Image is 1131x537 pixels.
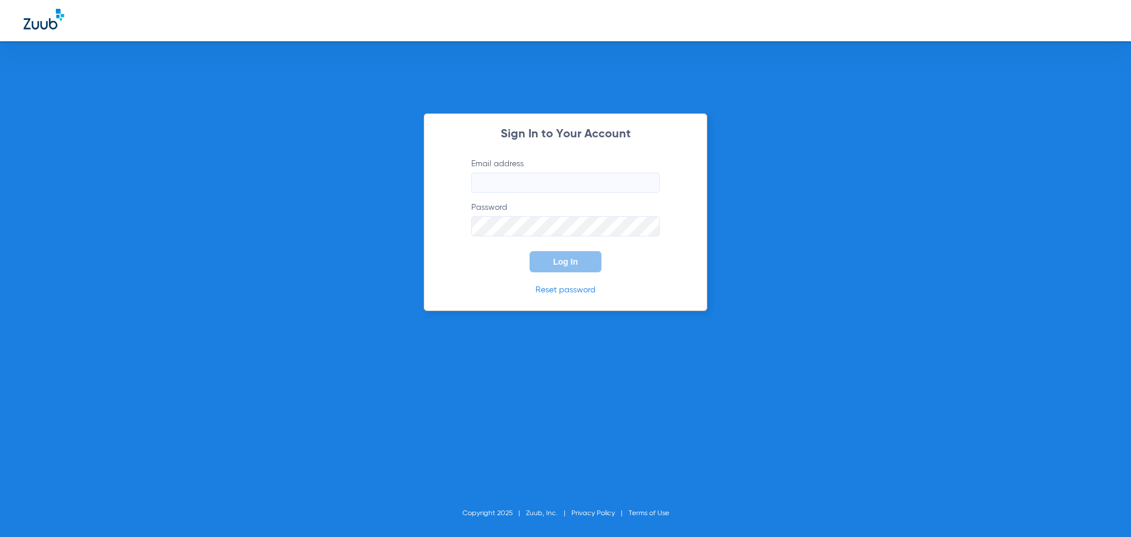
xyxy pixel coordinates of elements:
h2: Sign In to Your Account [454,129,677,140]
button: Log In [530,251,601,272]
a: Privacy Policy [571,510,615,517]
label: Password [471,202,660,236]
input: Password [471,216,660,236]
li: Copyright 2025 [462,508,526,519]
iframe: Chat Widget [1072,480,1131,537]
input: Email address [471,173,660,193]
img: Zuub Logo [24,9,64,29]
a: Terms of Use [629,510,669,517]
label: Email address [471,158,660,193]
a: Reset password [535,286,596,294]
li: Zuub, Inc. [526,508,571,519]
span: Log In [553,257,578,266]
